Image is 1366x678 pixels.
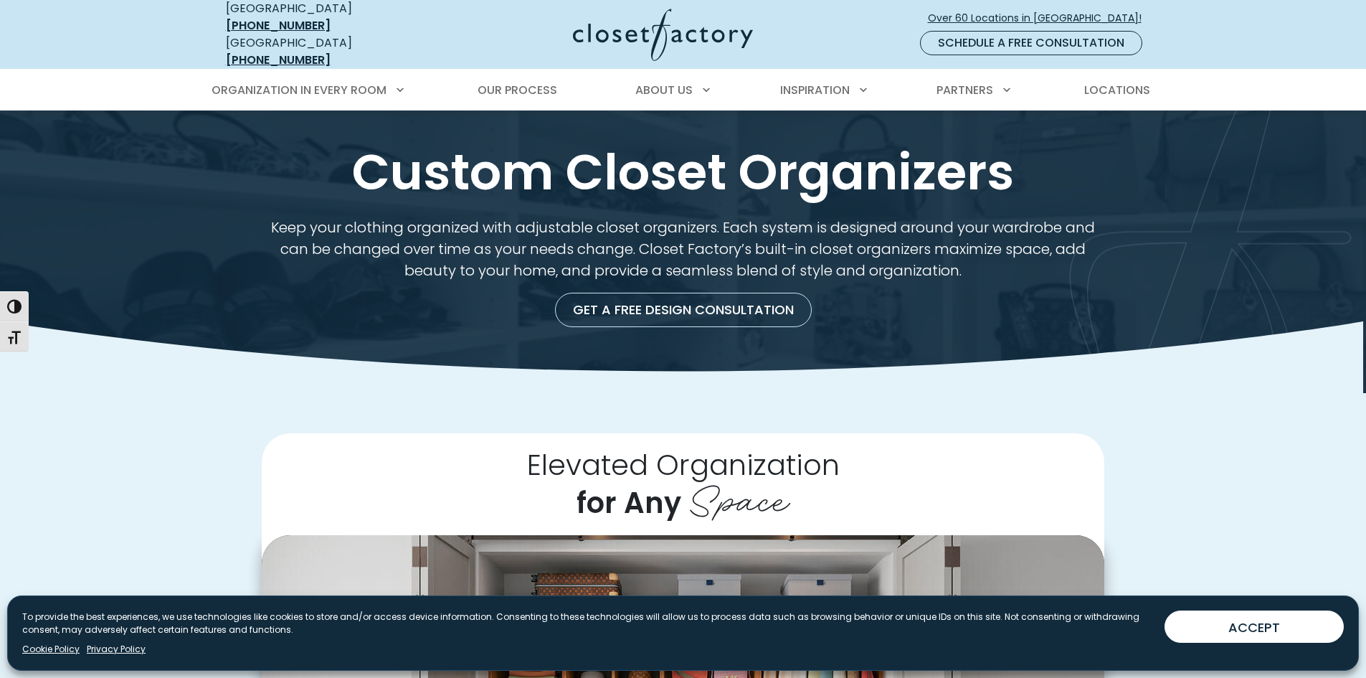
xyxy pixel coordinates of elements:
[577,483,681,523] span: for Any
[201,70,1165,110] nav: Primary Menu
[226,34,434,69] div: [GEOGRAPHIC_DATA]
[920,31,1142,55] a: Schedule a Free Consultation
[262,217,1104,281] p: Keep your clothing organized with adjustable closet organizers. Each system is designed around yo...
[688,468,790,525] span: Space
[1084,82,1150,98] span: Locations
[87,643,146,656] a: Privacy Policy
[635,82,693,98] span: About Us
[212,82,386,98] span: Organization in Every Room
[936,82,993,98] span: Partners
[226,52,331,68] a: [PHONE_NUMBER]
[928,11,1153,26] span: Over 60 Locations in [GEOGRAPHIC_DATA]!
[478,82,557,98] span: Our Process
[1165,611,1344,643] button: ACCEPT
[22,643,80,656] a: Cookie Policy
[927,6,1154,31] a: Over 60 Locations in [GEOGRAPHIC_DATA]!
[223,145,1144,199] h1: Custom Closet Organizers
[527,445,840,485] span: Elevated Organization
[555,293,812,327] a: Get a Free Design Consultation
[226,17,331,34] a: [PHONE_NUMBER]
[573,9,753,61] img: Closet Factory Logo
[22,611,1153,636] p: To provide the best experiences, we use technologies like cookies to store and/or access device i...
[780,82,850,98] span: Inspiration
